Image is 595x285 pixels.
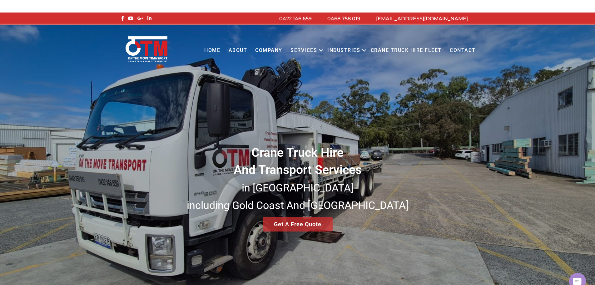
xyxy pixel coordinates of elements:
a: Services [286,42,321,59]
a: COMPANY [251,42,286,59]
a: [EMAIL_ADDRESS][DOMAIN_NAME] [376,16,468,22]
a: Get A Free Quote [263,217,333,232]
small: in [GEOGRAPHIC_DATA] including Gold Coast And [GEOGRAPHIC_DATA] [187,181,409,211]
a: 0468 758 019 [327,16,360,22]
a: Contact [446,42,480,59]
a: About [224,42,251,59]
a: Industries [323,42,364,59]
a: Home [200,42,224,59]
a: Crane Truck Hire Fleet [366,42,445,59]
a: 0422 146 659 [279,16,312,22]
